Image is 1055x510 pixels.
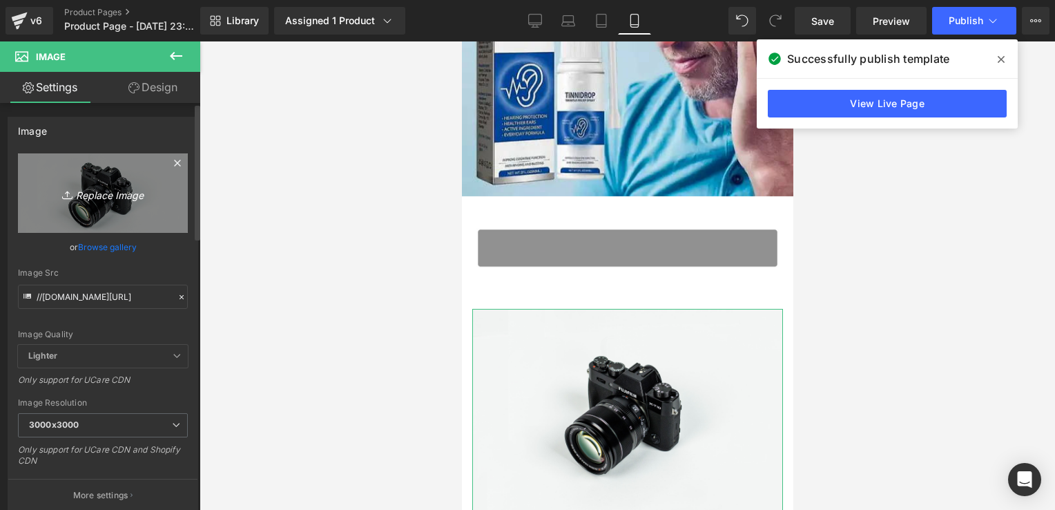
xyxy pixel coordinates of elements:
[18,375,188,395] div: Only support for UCare CDN
[18,240,188,254] div: or
[552,7,585,35] a: Laptop
[856,7,927,35] a: Preview
[1022,7,1049,35] button: More
[28,12,45,30] div: v6
[18,398,188,408] div: Image Resolution
[618,7,651,35] a: Mobile
[585,7,618,35] a: Tablet
[728,7,756,35] button: Undo
[811,14,834,28] span: Save
[932,7,1016,35] button: Publish
[873,14,910,28] span: Preview
[103,72,203,103] a: Design
[64,21,197,32] span: Product Page - [DATE] 23:05:19
[787,50,949,67] span: Successfully publish template
[48,185,158,202] i: Replace Image
[36,51,66,62] span: Image
[200,7,269,35] a: New Library
[73,489,128,502] p: More settings
[519,7,552,35] a: Desktop
[762,7,789,35] button: Redo
[28,350,57,361] b: Lighter
[6,7,53,35] a: v6
[768,90,1007,117] a: View Live Page
[226,15,259,27] span: Library
[78,235,137,259] a: Browse gallery
[64,7,223,18] a: Product Pages
[285,14,394,28] div: Assigned 1 Product
[18,330,188,339] div: Image Quality
[949,15,983,26] span: Publish
[18,117,47,137] div: Image
[1008,463,1041,496] div: Open Intercom Messenger
[18,444,188,475] div: Only support for UCare CDN and Shopify CDN
[18,285,188,309] input: Link
[18,268,188,278] div: Image Src
[29,419,79,430] b: 3000x3000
